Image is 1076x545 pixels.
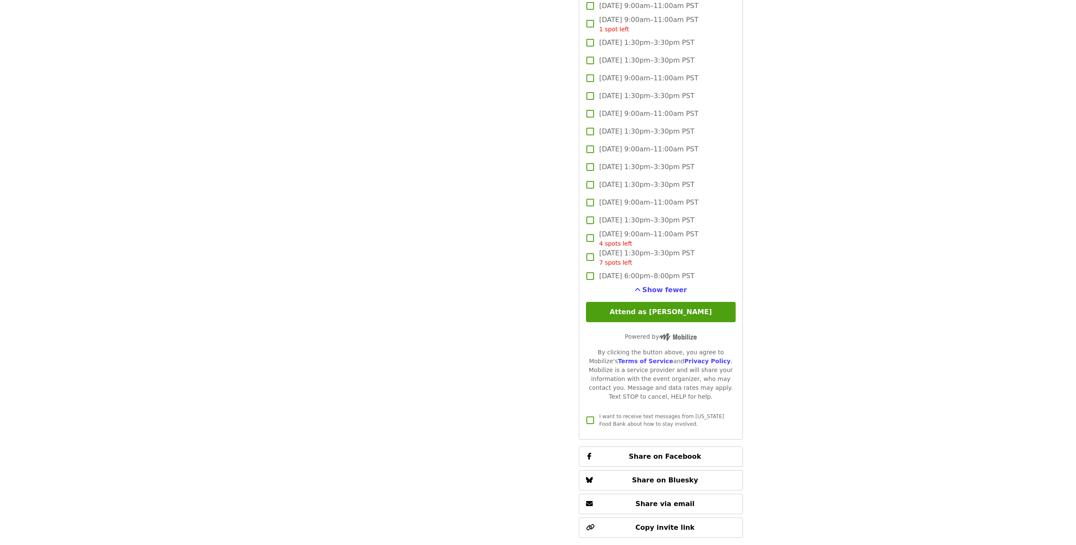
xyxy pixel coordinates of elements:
[579,470,742,490] button: Share on Bluesky
[599,215,694,225] span: [DATE] 1:30pm–3:30pm PST
[642,286,687,294] span: Show fewer
[586,348,735,401] div: By clicking the button above, you agree to Mobilize's and . Mobilize is a service provider and wi...
[635,500,695,508] span: Share via email
[599,38,694,48] span: [DATE] 1:30pm–3:30pm PST
[599,229,698,248] span: [DATE] 9:00am–11:00am PST
[599,240,632,247] span: 4 spots left
[632,476,698,484] span: Share on Bluesky
[599,197,698,208] span: [DATE] 9:00am–11:00am PST
[599,109,698,119] span: [DATE] 9:00am–11:00am PST
[629,452,701,460] span: Share on Facebook
[635,523,695,531] span: Copy invite link
[599,126,694,137] span: [DATE] 1:30pm–3:30pm PST
[599,73,698,83] span: [DATE] 9:00am–11:00am PST
[579,518,742,538] button: Copy invite link
[599,162,694,172] span: [DATE] 1:30pm–3:30pm PST
[599,180,694,190] span: [DATE] 1:30pm–3:30pm PST
[579,446,742,467] button: Share on Facebook
[586,302,735,322] button: Attend as [PERSON_NAME]
[659,333,697,341] img: Powered by Mobilize
[599,26,629,33] span: 1 spot left
[599,259,632,266] span: 7 spots left
[599,414,724,427] span: I want to receive text messages from [US_STATE] Food Bank about how to stay involved.
[599,91,694,101] span: [DATE] 1:30pm–3:30pm PST
[618,358,673,364] a: Terms of Service
[599,271,694,281] span: [DATE] 6:00pm–8:00pm PST
[579,494,742,514] button: Share via email
[599,15,698,34] span: [DATE] 9:00am–11:00am PST
[599,144,698,154] span: [DATE] 9:00am–11:00am PST
[684,358,731,364] a: Privacy Policy
[625,333,697,340] span: Powered by
[599,1,698,11] span: [DATE] 9:00am–11:00am PST
[599,248,694,267] span: [DATE] 1:30pm–3:30pm PST
[635,285,687,295] button: See more timeslots
[599,55,694,66] span: [DATE] 1:30pm–3:30pm PST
